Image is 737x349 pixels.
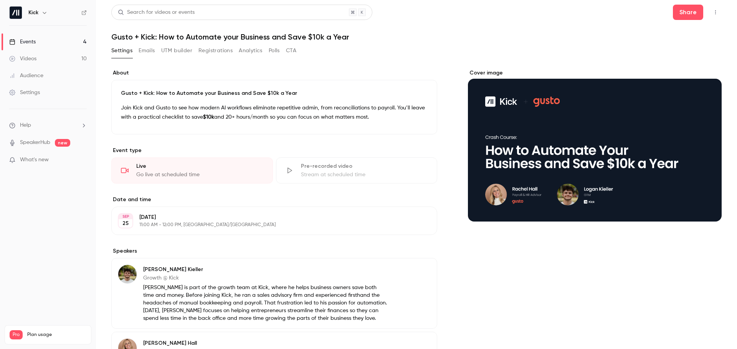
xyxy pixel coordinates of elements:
div: SEP [119,214,132,219]
span: Plan usage [27,332,86,338]
button: Emails [139,45,155,57]
img: Kick [10,7,22,19]
div: Live [136,162,263,170]
div: Audience [9,72,43,79]
span: What's new [20,156,49,164]
iframe: Noticeable Trigger [78,157,87,164]
p: Growth @ Kick [143,274,387,282]
a: SpeakerHub [20,139,50,147]
label: Speakers [111,247,437,255]
div: LiveGo live at scheduled time [111,157,273,184]
label: Cover image [468,69,722,77]
button: Share [673,5,703,20]
label: About [111,69,437,77]
h6: Kick [28,9,38,17]
p: [DATE] [139,213,397,221]
button: Registrations [198,45,233,57]
button: Analytics [239,45,263,57]
p: 11:00 AM - 12:00 PM, [GEOGRAPHIC_DATA]/[GEOGRAPHIC_DATA] [139,222,397,228]
button: Settings [111,45,132,57]
span: Pro [10,330,23,339]
span: new [55,139,70,147]
button: Polls [269,45,280,57]
div: Search for videos or events [118,8,195,17]
button: CTA [286,45,296,57]
p: 25 [122,220,129,227]
div: Settings [9,89,40,96]
li: help-dropdown-opener [9,121,87,129]
div: Stream at scheduled time [301,171,428,179]
p: Join Kick and Gusto to see how modern AI workflows eliminate repetitive admin, from reconciliatio... [121,103,428,122]
section: Cover image [468,69,722,222]
label: Date and time [111,196,437,203]
p: Event type [111,147,437,154]
img: Logan Kieller [118,265,137,283]
div: Logan Kieller[PERSON_NAME] KiellerGrowth @ Kick[PERSON_NAME] is part of the growth team at Kick, ... [111,258,437,329]
p: Gusto + Kick: How to Automate your Business and Save $10k a Year [121,89,428,97]
div: Pre-recorded videoStream at scheduled time [276,157,438,184]
h1: Gusto + Kick: How to Automate your Business and Save $10k a Year [111,32,722,41]
div: Events [9,38,36,46]
button: UTM builder [161,45,192,57]
p: [PERSON_NAME] Kieller [143,266,387,273]
strong: $10k [203,114,214,120]
span: Help [20,121,31,129]
div: Videos [9,55,36,63]
p: [PERSON_NAME] is part of the growth team at Kick, where he helps business owners save both time a... [143,284,387,322]
p: [PERSON_NAME] Hall [143,339,387,347]
div: Go live at scheduled time [136,171,263,179]
div: Pre-recorded video [301,162,428,170]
